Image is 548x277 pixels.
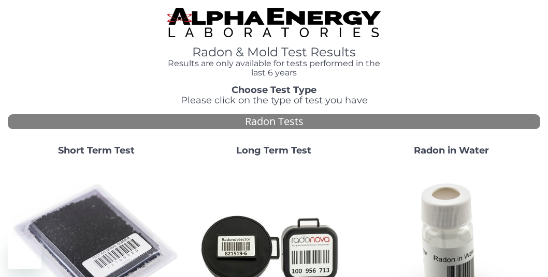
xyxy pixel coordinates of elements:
strong: Short Term Test [58,145,135,156]
strong: Long Term Test [236,145,311,156]
span: Please click on the type of test you have [181,95,368,106]
h4: Results are only available for tests performed in the last 6 years [167,59,380,77]
iframe: Button to launch messaging window [8,236,41,269]
strong: Choose Test Type [232,84,316,96]
div: Radon Tests [8,114,540,129]
h1: Radon & Mold Test Results [167,45,380,59]
strong: Radon in Water [414,145,489,156]
img: TightCrop.jpg [167,8,380,37]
